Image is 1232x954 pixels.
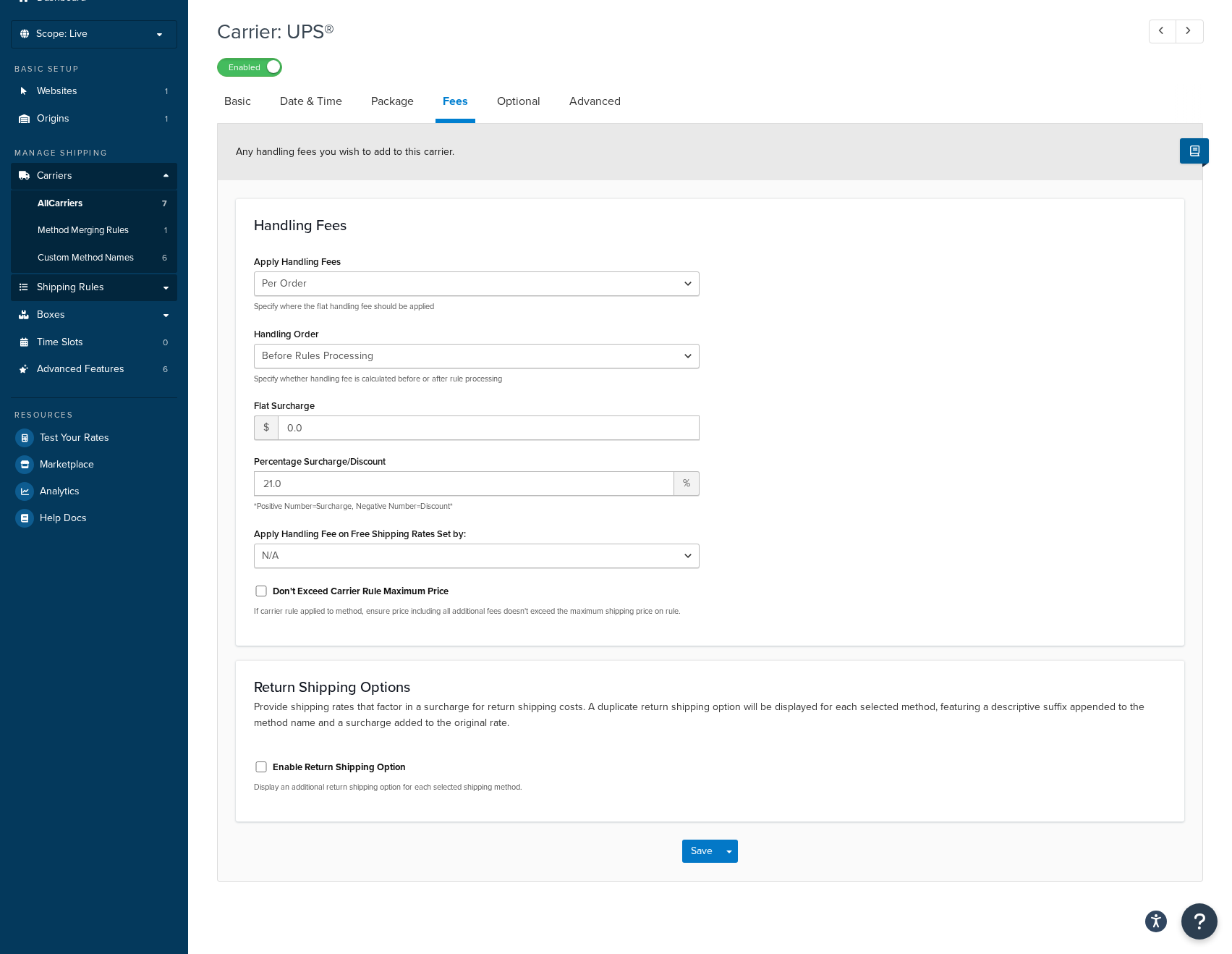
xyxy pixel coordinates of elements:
[436,84,475,123] a: Fees
[40,486,80,498] span: Analytics
[164,224,167,237] span: 1
[11,147,177,159] div: Manage Shipping
[163,337,168,349] span: 0
[11,190,177,217] a: AllCarriers7
[11,452,177,478] a: Marketplace
[38,224,129,237] span: Method Merging Rules
[38,252,134,264] span: Custom Method Names
[11,78,177,105] li: Websites
[682,840,721,863] button: Save
[218,59,281,76] label: Enabled
[11,78,177,105] a: Websites1
[11,478,177,505] a: Analytics
[11,329,177,356] li: Time Slots
[36,28,88,41] span: Scope: Live
[254,217,1166,233] h3: Handling Fees
[37,337,83,349] span: Time Slots
[165,85,168,98] span: 1
[11,356,177,383] li: Advanced Features
[273,84,349,119] a: Date & Time
[37,282,104,294] span: Shipping Rules
[254,782,700,793] p: Display an additional return shipping option for each selected shipping method.
[162,198,167,210] span: 7
[11,425,177,451] a: Test Your Rates
[163,363,168,376] span: 6
[40,432,109,444] span: Test Your Rates
[273,585,449,598] label: Don't Exceed Carrier Rule Maximum Price
[1180,138,1209,164] button: Show Help Docs
[1176,20,1204,43] a: Next Record
[254,679,1166,695] h3: Return Shipping Options
[254,699,1166,731] p: Provide shipping rates that factor in a surcharge for return shipping costs. A duplicate return s...
[37,85,77,98] span: Websites
[254,606,700,617] p: If carrier rule applied to method, ensure price including all additional fees doesn't exceed the ...
[37,309,65,321] span: Boxes
[254,415,278,440] span: $
[11,63,177,75] div: Basic Setup
[11,302,177,329] a: Boxes
[11,356,177,383] a: Advanced Features6
[11,163,177,273] li: Carriers
[236,144,454,159] span: Any handling fees you wish to add to this carrier.
[40,459,94,471] span: Marketplace
[11,329,177,356] a: Time Slots0
[254,456,386,467] label: Percentage Surcharge/Discount
[562,84,628,119] a: Advanced
[11,409,177,421] div: Resources
[38,198,82,210] span: All Carriers
[165,113,168,125] span: 1
[37,113,69,125] span: Origins
[273,761,406,774] label: Enable Return Shipping Option
[11,106,177,132] li: Origins
[364,84,421,119] a: Package
[11,217,177,244] li: Method Merging Rules
[217,17,1122,46] h1: Carrier: UPS®
[37,363,124,376] span: Advanced Features
[674,471,700,496] span: %
[1149,20,1177,43] a: Previous Record
[11,505,177,531] a: Help Docs
[254,256,341,267] label: Apply Handling Fees
[11,106,177,132] a: Origins1
[11,274,177,301] a: Shipping Rules
[490,84,548,119] a: Optional
[254,501,700,512] p: *Positive Number=Surcharge, Negative Number=Discount*
[40,512,87,525] span: Help Docs
[1181,903,1218,940] button: Open Resource Center
[11,217,177,244] a: Method Merging Rules1
[254,528,466,539] label: Apply Handling Fee on Free Shipping Rates Set by:
[254,301,700,312] p: Specify where the flat handling fee should be applied
[11,245,177,271] li: Custom Method Names
[254,329,319,339] label: Handling Order
[162,252,167,264] span: 6
[254,373,700,384] p: Specify whether handling fee is calculated before or after rule processing
[254,400,315,411] label: Flat Surcharge
[37,170,72,182] span: Carriers
[11,245,177,271] a: Custom Method Names6
[11,163,177,190] a: Carriers
[217,84,258,119] a: Basic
